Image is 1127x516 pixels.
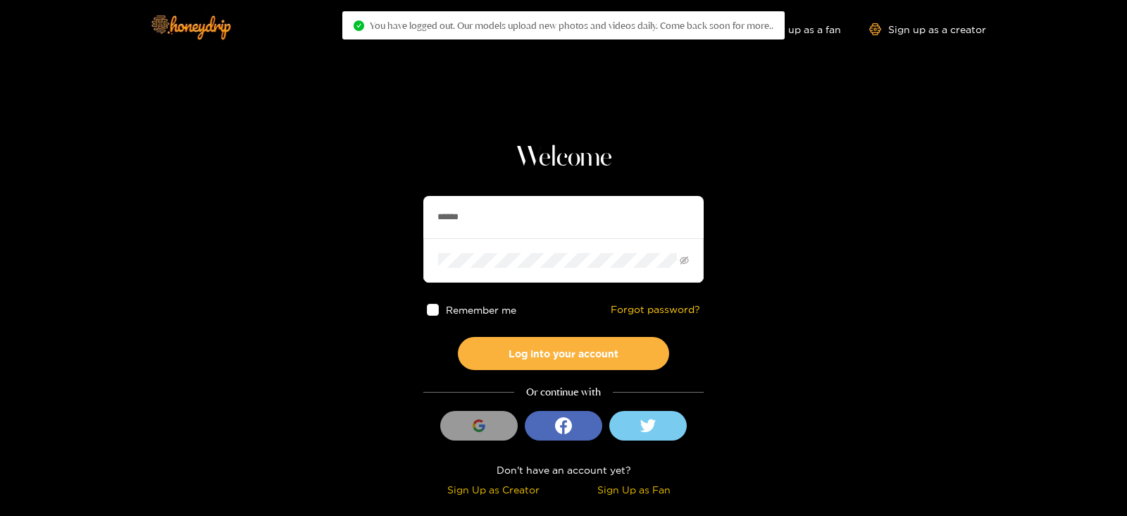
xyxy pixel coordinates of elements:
a: Sign up as a fan [745,23,841,35]
h1: Welcome [423,141,704,175]
span: Remember me [446,305,516,315]
a: Forgot password? [611,304,700,316]
div: Sign Up as Creator [427,481,560,498]
span: check-circle [354,20,364,31]
span: eye-invisible [680,256,689,265]
div: Don't have an account yet? [423,462,704,478]
button: Log into your account [458,337,669,370]
span: You have logged out. Our models upload new photos and videos daily. Come back soon for more.. [370,20,773,31]
div: Or continue with [423,384,704,400]
div: Sign Up as Fan [567,481,700,498]
a: Sign up as a creator [869,23,986,35]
